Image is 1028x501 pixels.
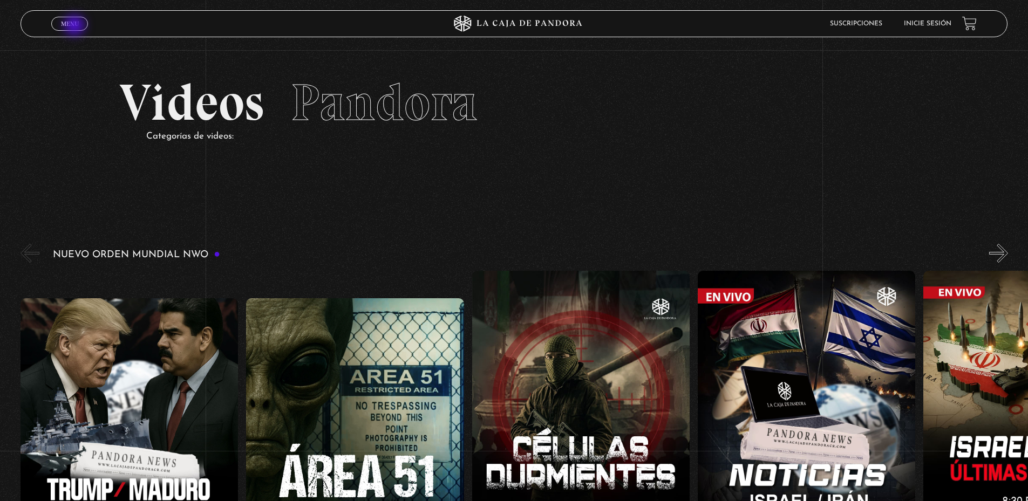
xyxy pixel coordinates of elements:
[989,244,1008,263] button: Next
[146,128,909,145] p: Categorías de videos:
[57,29,83,37] span: Cerrar
[119,77,909,128] h2: Videos
[962,16,977,31] a: View your shopping cart
[291,72,478,133] span: Pandora
[61,20,79,27] span: Menu
[21,244,39,263] button: Previous
[904,20,951,27] a: Inicie sesión
[53,250,220,260] h3: Nuevo Orden Mundial NWO
[830,20,882,27] a: Suscripciones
